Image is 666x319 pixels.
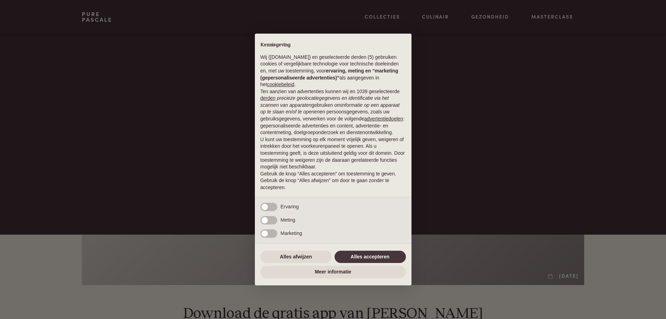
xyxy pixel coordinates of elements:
span: Meting [281,217,295,223]
p: U kunt uw toestemming op elk moment vrijelijk geven, weigeren of intrekken door het voorkeurenpan... [260,136,406,171]
em: precieze geolocatiegegevens en identificatie via het scannen van apparaten [260,95,389,108]
a: cookiebeleid [267,82,294,87]
button: advertentiedoelen [364,116,403,123]
button: Meer informatie [260,266,406,278]
p: Wij ([DOMAIN_NAME]) en geselecteerde derden (5) gebruiken cookies of vergelijkbare technologie vo... [260,54,406,88]
button: derden [260,95,276,102]
span: Marketing [281,230,302,236]
strong: ervaring, meting en “marketing (gepersonaliseerde advertenties)” [260,68,398,81]
p: Ten aanzien van advertenties kunnen wij en 1039 geselecteerde gebruiken om en persoonsgegevens, z... [260,88,406,136]
h2: Kennisgeving [260,42,406,48]
p: Gebruik de knop “Alles accepteren” om toestemming te geven. Gebruik de knop “Alles afwijzen” om d... [260,171,406,191]
em: informatie op een apparaat op te slaan en/of te openen [260,102,400,115]
span: Ervaring [281,204,299,209]
button: Alles accepteren [335,251,406,263]
button: Alles afwijzen [260,251,332,263]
